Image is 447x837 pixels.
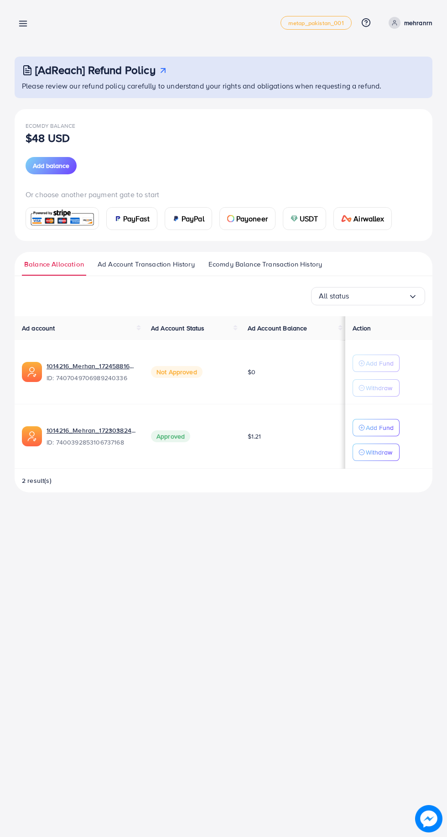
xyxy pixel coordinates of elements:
span: PayPal [182,213,204,224]
span: Ad Account Balance [248,324,307,333]
span: Ad Account Transaction History [98,259,195,269]
span: $0 [248,367,255,377]
span: Payoneer [236,213,268,224]
span: Ecomdy Balance [26,122,75,130]
span: $1.21 [248,432,261,441]
a: cardPayoneer [219,207,275,230]
div: <span class='underline'>1014216_Merhan_1724588164299</span></br>7407049706989240336 [47,361,136,382]
button: Add balance [26,157,77,174]
img: ic-ads-acc.e4c84228.svg [22,362,42,382]
span: Ad account [22,324,55,333]
button: Add Fund [353,355,400,372]
span: Action [353,324,371,333]
p: Please review our refund policy carefully to understand your rights and obligations when requesti... [22,80,427,91]
img: ic-ads-acc.e4c84228.svg [22,426,42,446]
span: Approved [151,430,190,442]
img: card [341,215,352,222]
p: mehranrn [404,17,432,28]
button: Withdraw [353,444,400,461]
a: metap_pakistan_001 [281,16,352,30]
a: cardPayFast [106,207,157,230]
a: cardPayPal [165,207,212,230]
img: card [114,215,121,222]
img: card [291,215,298,222]
span: All status [319,289,349,303]
button: Add Fund [353,419,400,436]
a: card [26,207,99,230]
span: Balance Allocation [24,259,84,269]
h3: [AdReach] Refund Policy [35,63,156,77]
span: Airwallex [353,213,384,224]
img: image [415,805,442,832]
p: Add Fund [366,358,394,369]
p: Withdraw [366,447,392,458]
span: ID: 7400392853106737168 [47,438,136,447]
div: Search for option [311,287,425,305]
span: metap_pakistan_001 [288,20,344,26]
input: Search for option [349,289,408,303]
p: Add Fund [366,422,394,433]
span: Add balance [33,161,69,170]
span: PayFast [123,213,150,224]
span: USDT [300,213,318,224]
a: 1014216_Merhan_1724588164299 [47,361,136,371]
div: <span class='underline'>1014216_Mehran_1723038241071</span></br>7400392853106737168 [47,426,136,447]
img: card [172,215,180,222]
span: 2 result(s) [22,476,52,485]
a: cardUSDT [283,207,326,230]
img: card [227,215,234,222]
span: ID: 7407049706989240336 [47,373,136,382]
span: Not Approved [151,366,203,378]
p: Withdraw [366,382,392,393]
a: cardAirwallex [333,207,392,230]
img: card [29,209,96,228]
p: $48 USD [26,132,70,143]
span: Ad Account Status [151,324,205,333]
button: Withdraw [353,379,400,397]
p: Or choose another payment gate to start [26,189,421,200]
span: Ecomdy Balance Transaction History [208,259,322,269]
a: mehranrn [385,17,432,29]
a: 1014216_Mehran_1723038241071 [47,426,136,435]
